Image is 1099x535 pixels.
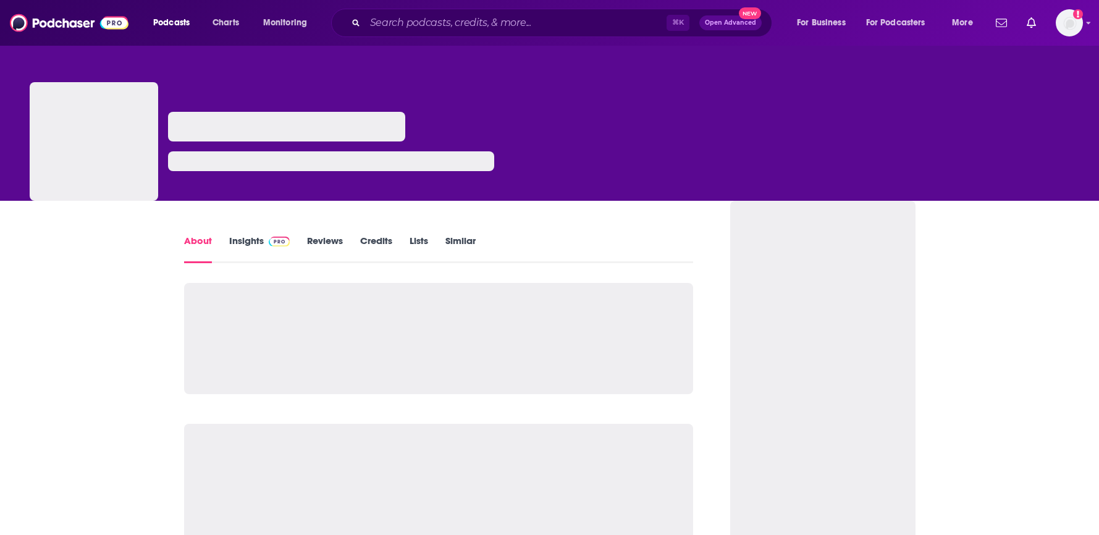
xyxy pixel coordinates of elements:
img: Podchaser Pro [269,237,290,246]
a: Show notifications dropdown [991,12,1012,33]
a: Reviews [307,235,343,263]
svg: Add a profile image [1073,9,1083,19]
a: Show notifications dropdown [1022,12,1041,33]
button: open menu [145,13,206,33]
span: Monitoring [263,14,307,32]
div: Search podcasts, credits, & more... [343,9,784,37]
span: For Podcasters [866,14,925,32]
button: open menu [943,13,988,33]
span: Open Advanced [705,20,756,26]
img: Podchaser - Follow, Share and Rate Podcasts [10,11,128,35]
button: open menu [788,13,861,33]
button: open menu [858,13,943,33]
span: ⌘ K [667,15,689,31]
input: Search podcasts, credits, & more... [365,13,667,33]
button: Open AdvancedNew [699,15,762,30]
a: Charts [204,13,246,33]
span: New [739,7,761,19]
span: Podcasts [153,14,190,32]
button: open menu [255,13,323,33]
a: Credits [360,235,392,263]
span: Charts [213,14,239,32]
span: For Business [797,14,846,32]
a: Lists [410,235,428,263]
span: Logged in as sophiak [1056,9,1083,36]
button: Show profile menu [1056,9,1083,36]
a: About [184,235,212,263]
a: InsightsPodchaser Pro [229,235,290,263]
a: Similar [445,235,476,263]
img: User Profile [1056,9,1083,36]
span: More [952,14,973,32]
